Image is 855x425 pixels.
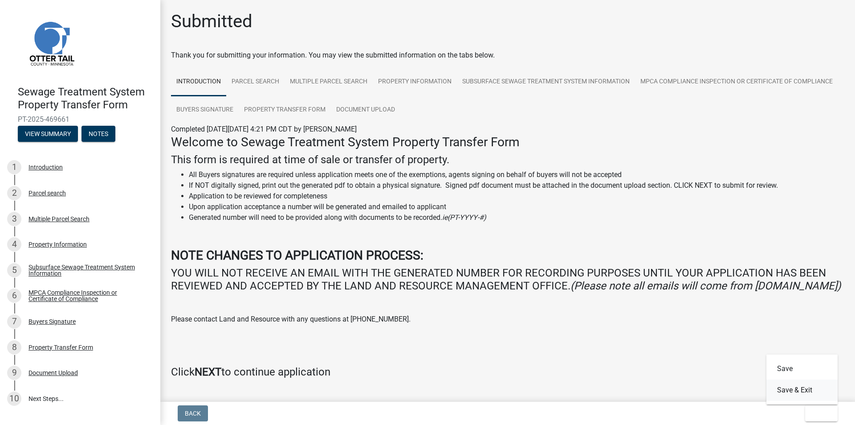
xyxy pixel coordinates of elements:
[195,366,221,378] strong: NEXT
[7,263,21,277] div: 5
[28,190,66,196] div: Parcel search
[28,241,87,248] div: Property Information
[178,405,208,421] button: Back
[28,164,63,170] div: Introduction
[28,216,90,222] div: Multiple Parcel Search
[171,366,844,379] h4: Click to continue application
[189,169,844,180] li: All Buyers signatures are required unless application meets one of the exemptions, agents signing...
[635,68,838,96] a: MPCA Compliance Inspection or Certificate of Compliance
[18,126,78,142] button: View Summary
[331,96,400,124] a: Document Upload
[812,410,825,417] span: Exit
[442,213,486,222] i: ie(PT-YYYY-#)
[7,160,21,174] div: 1
[28,344,93,351] div: Property Transfer Form
[171,135,844,150] h3: Welcome to Sewage Treatment System Property Transfer Form
[28,318,76,325] div: Buyers Signature
[171,50,844,61] div: Thank you for submitting your information. You may view the submitted information on the tabs below.
[7,186,21,200] div: 2
[28,289,146,302] div: MPCA Compliance Inspection or Certificate of Compliance
[805,405,838,421] button: Exit
[239,96,331,124] a: Property Transfer Form
[28,370,78,376] div: Document Upload
[18,131,78,138] wm-modal-confirm: Summary
[171,11,252,32] h1: Submitted
[171,248,423,263] strong: NOTE CHANGES TO APPLICATION PROCESS:
[7,289,21,303] div: 6
[171,68,226,96] a: Introduction
[189,212,844,223] li: Generated number will need to be provided along with documents to be recorded.
[189,202,844,212] li: Upon application acceptance a number will be generated and emailed to applicant
[457,68,635,96] a: Subsurface Sewage Treatment System Information
[81,131,115,138] wm-modal-confirm: Notes
[7,212,21,226] div: 3
[570,280,841,292] i: (Please note all emails will come from [DOMAIN_NAME])
[7,237,21,252] div: 4
[226,68,285,96] a: Parcel search
[373,68,457,96] a: Property Information
[7,392,21,406] div: 10
[7,314,21,329] div: 7
[18,115,142,124] span: PT-2025-469661
[185,410,201,417] span: Back
[171,96,239,124] a: Buyers Signature
[7,366,21,380] div: 9
[18,86,153,111] h4: Sewage Treatment System Property Transfer Form
[171,125,357,133] span: Completed [DATE][DATE] 4:21 PM CDT by [PERSON_NAME]
[18,9,85,76] img: Otter Tail County, Minnesota
[171,153,844,166] h4: This form is required at time of sale or transfer of property.
[28,264,146,276] div: Subsurface Sewage Treatment System Information
[171,314,844,325] p: Please contact Land and Resource with any questions at [PHONE_NUMBER].
[766,355,838,404] div: Exit
[7,340,21,355] div: 8
[171,267,844,293] h4: YOU WILL NOT RECEIVE AN EMAIL WITH THE GENERATED NUMBER FOR RECORDING PURPOSES UNTIL YOUR APPLICA...
[189,191,844,202] li: Application to be reviewed for completeness
[766,380,838,401] button: Save & Exit
[766,358,838,380] button: Save
[189,180,844,191] li: If NOT digitally signed, print out the generated pdf to obtain a physical signature. Signed pdf d...
[285,68,373,96] a: Multiple Parcel Search
[81,126,115,142] button: Notes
